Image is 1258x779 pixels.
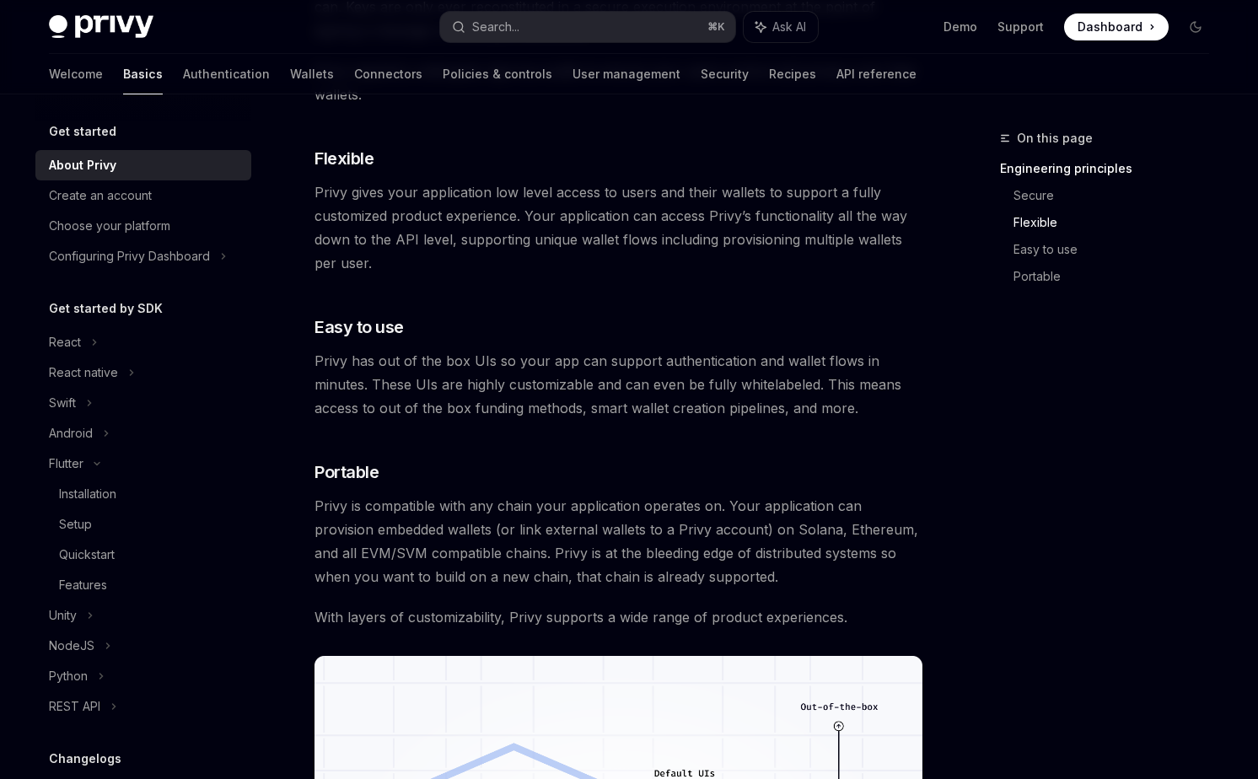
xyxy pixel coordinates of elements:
[35,540,251,570] a: Quickstart
[49,332,81,352] div: React
[59,545,115,565] div: Quickstart
[49,15,153,39] img: dark logo
[1017,128,1093,148] span: On this page
[701,54,749,94] a: Security
[314,494,922,588] span: Privy is compatible with any chain your application operates on. Your application can provision e...
[49,185,152,206] div: Create an account
[183,54,270,94] a: Authentication
[59,514,92,535] div: Setup
[59,575,107,595] div: Features
[49,749,121,769] h5: Changelogs
[49,393,76,413] div: Swift
[440,12,735,42] button: Search...⌘K
[314,460,379,484] span: Portable
[49,246,210,266] div: Configuring Privy Dashboard
[49,696,100,717] div: REST API
[1013,182,1223,209] a: Secure
[943,19,977,35] a: Demo
[49,363,118,383] div: React native
[290,54,334,94] a: Wallets
[744,12,818,42] button: Ask AI
[49,121,116,142] h5: Get started
[1064,13,1169,40] a: Dashboard
[49,605,77,626] div: Unity
[49,155,116,175] div: About Privy
[35,180,251,211] a: Create an account
[35,509,251,540] a: Setup
[314,147,374,170] span: Flexible
[472,17,519,37] div: Search...
[49,666,88,686] div: Python
[49,636,94,656] div: NodeJS
[314,605,922,629] span: With layers of customizability, Privy supports a wide range of product experiences.
[1078,19,1142,35] span: Dashboard
[49,423,93,443] div: Android
[35,570,251,600] a: Features
[123,54,163,94] a: Basics
[1182,13,1209,40] button: Toggle dark mode
[1000,155,1223,182] a: Engineering principles
[1013,263,1223,290] a: Portable
[443,54,552,94] a: Policies & controls
[35,150,251,180] a: About Privy
[836,54,917,94] a: API reference
[769,54,816,94] a: Recipes
[49,54,103,94] a: Welcome
[997,19,1044,35] a: Support
[707,20,725,34] span: ⌘ K
[354,54,422,94] a: Connectors
[573,54,680,94] a: User management
[59,484,116,504] div: Installation
[49,216,170,236] div: Choose your platform
[314,315,404,339] span: Easy to use
[35,211,251,241] a: Choose your platform
[35,479,251,509] a: Installation
[49,454,83,474] div: Flutter
[1013,236,1223,263] a: Easy to use
[49,298,163,319] h5: Get started by SDK
[314,180,922,275] span: Privy gives your application low level access to users and their wallets to support a fully custo...
[1013,209,1223,236] a: Flexible
[772,19,806,35] span: Ask AI
[314,349,922,420] span: Privy has out of the box UIs so your app can support authentication and wallet flows in minutes. ...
